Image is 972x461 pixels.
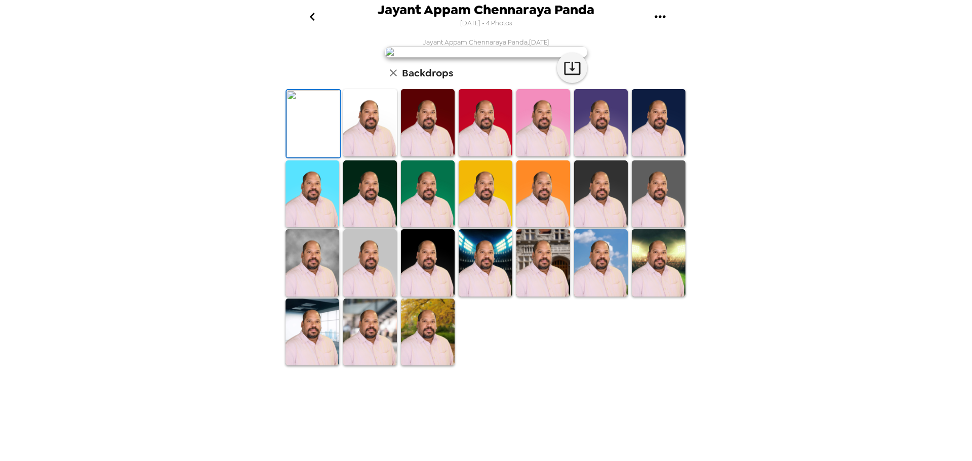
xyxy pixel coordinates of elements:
[287,90,340,157] img: Original
[460,17,512,30] span: [DATE] • 4 Photos
[402,65,453,81] h6: Backdrops
[423,38,549,47] span: Jayant Appam Chennaraya Panda , [DATE]
[385,47,587,58] img: user
[378,3,594,17] span: Jayant Appam Chennaraya Panda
